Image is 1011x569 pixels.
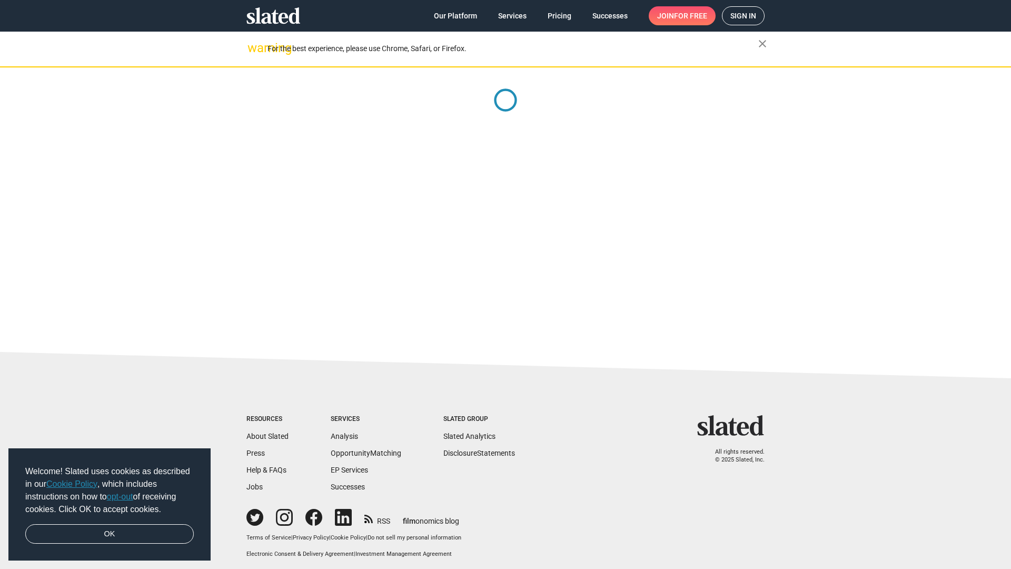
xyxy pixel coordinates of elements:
[107,492,133,501] a: opt-out
[539,6,580,25] a: Pricing
[246,551,354,557] a: Electronic Consent & Delivery Agreement
[592,6,628,25] span: Successes
[425,6,485,25] a: Our Platform
[403,508,459,526] a: filmonomics blog
[366,534,368,541] span: |
[46,479,97,488] a: Cookie Policy
[443,449,515,457] a: DisclosureStatements
[8,448,211,561] div: cookieconsent
[722,6,765,25] a: Sign in
[247,42,260,54] mat-icon: warning
[704,448,765,464] p: All rights reserved. © 2025 Slated, Inc.
[364,510,390,526] a: RSS
[246,534,291,541] a: Terms of Service
[434,6,477,25] span: Our Platform
[246,415,289,424] div: Resources
[548,6,571,25] span: Pricing
[355,551,452,557] a: Investment Management Agreement
[246,449,265,457] a: Press
[730,7,756,25] span: Sign in
[246,466,286,474] a: Help & FAQs
[267,42,758,56] div: For the best experience, please use Chrome, Safari, or Firefox.
[293,534,329,541] a: Privacy Policy
[331,449,401,457] a: OpportunityMatching
[246,432,289,440] a: About Slated
[329,534,331,541] span: |
[490,6,535,25] a: Services
[368,534,461,542] button: Do not sell my personal information
[331,466,368,474] a: EP Services
[674,6,707,25] span: for free
[403,517,415,525] span: film
[291,534,293,541] span: |
[246,483,263,491] a: Jobs
[657,6,707,25] span: Join
[584,6,636,25] a: Successes
[331,432,358,440] a: Analysis
[354,551,355,557] span: |
[331,483,365,491] a: Successes
[331,534,366,541] a: Cookie Policy
[25,465,194,516] span: Welcome! Slated uses cookies as described in our , which includes instructions on how to of recei...
[498,6,527,25] span: Services
[331,415,401,424] div: Services
[443,432,495,440] a: Slated Analytics
[649,6,716,25] a: Joinfor free
[756,37,769,50] mat-icon: close
[25,524,194,544] a: dismiss cookie message
[443,415,515,424] div: Slated Group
